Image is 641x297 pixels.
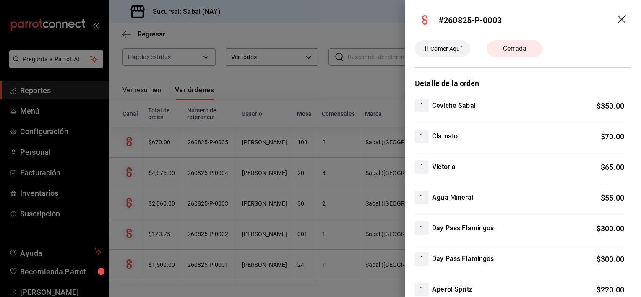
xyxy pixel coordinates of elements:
div: #260825-P-0003 [438,14,502,26]
h4: Day Pass Flamingos [432,223,494,233]
span: 1 [415,254,429,264]
span: 1 [415,101,429,111]
h3: Detalle de la orden [415,78,631,89]
span: $ 65.00 [601,163,624,172]
h4: Victoria [432,162,456,172]
span: 1 [415,131,429,141]
span: $ 350.00 [597,102,624,110]
span: 1 [415,162,429,172]
span: $ 70.00 [601,132,624,141]
h4: Aperol Spritz [432,284,472,294]
h4: Agua Mineral [432,193,474,203]
span: Comer Aquí [427,44,464,53]
span: $ 300.00 [597,224,624,233]
span: 1 [415,193,429,203]
h4: Day Pass Flamingos [432,254,494,264]
span: 1 [415,223,429,233]
h4: Ceviche Sabal [432,101,476,111]
span: $ 220.00 [597,285,624,294]
h4: Clamato [432,131,458,141]
span: Cerrada [498,44,532,54]
button: drag [618,15,628,25]
span: $ 55.00 [601,193,624,202]
span: $ 300.00 [597,255,624,263]
span: 1 [415,284,429,294]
